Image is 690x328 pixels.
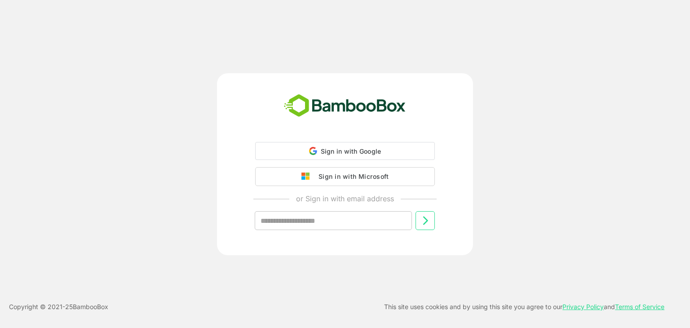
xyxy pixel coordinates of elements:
[615,303,664,310] a: Terms of Service
[255,142,435,160] div: Sign in with Google
[321,147,381,155] span: Sign in with Google
[279,91,411,121] img: bamboobox
[9,301,108,312] p: Copyright © 2021- 25 BambooBox
[296,193,394,204] p: or Sign in with email address
[562,303,604,310] a: Privacy Policy
[255,167,435,186] button: Sign in with Microsoft
[314,171,389,182] div: Sign in with Microsoft
[384,301,664,312] p: This site uses cookies and by using this site you agree to our and
[301,173,314,181] img: google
